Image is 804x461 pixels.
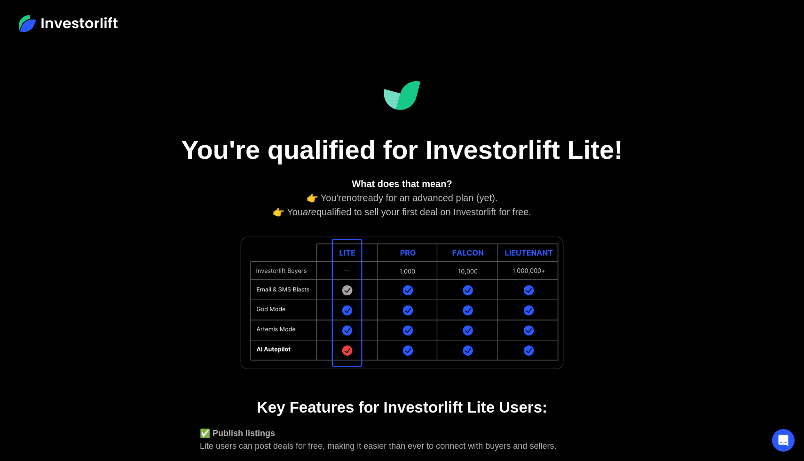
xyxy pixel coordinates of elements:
strong: ✅ Publish listings [200,429,275,438]
img: Investorlift Dashboard [383,81,421,110]
strong: Key Features for Investorlift Lite Users: [257,398,547,416]
em: are [303,207,316,217]
div: 👉 You're ready for an advanced plan (yet). 👉 You qualified to sell your first deal on Investorlif... [200,177,604,219]
strong: What does that mean? [352,179,452,189]
div: Open Intercom Messenger [772,429,795,452]
em: not [347,193,360,203]
h1: You're qualified for Investorlift Lite! [167,134,637,165]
